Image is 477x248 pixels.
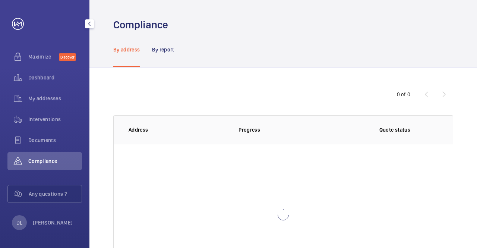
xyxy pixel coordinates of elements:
[28,95,82,102] span: My addresses
[397,91,410,98] div: 0 of 0
[16,219,22,226] p: DL
[129,126,227,134] p: Address
[379,126,410,134] p: Quote status
[33,219,73,226] p: [PERSON_NAME]
[29,190,82,198] span: Any questions ?
[113,18,168,32] h1: Compliance
[152,46,174,53] p: By report
[238,126,339,134] p: Progress
[28,116,82,123] span: Interventions
[28,74,82,81] span: Dashboard
[28,136,82,144] span: Documents
[113,46,140,53] p: By address
[28,53,59,60] span: Maximize
[28,157,82,165] span: Compliance
[59,53,76,61] span: Discover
